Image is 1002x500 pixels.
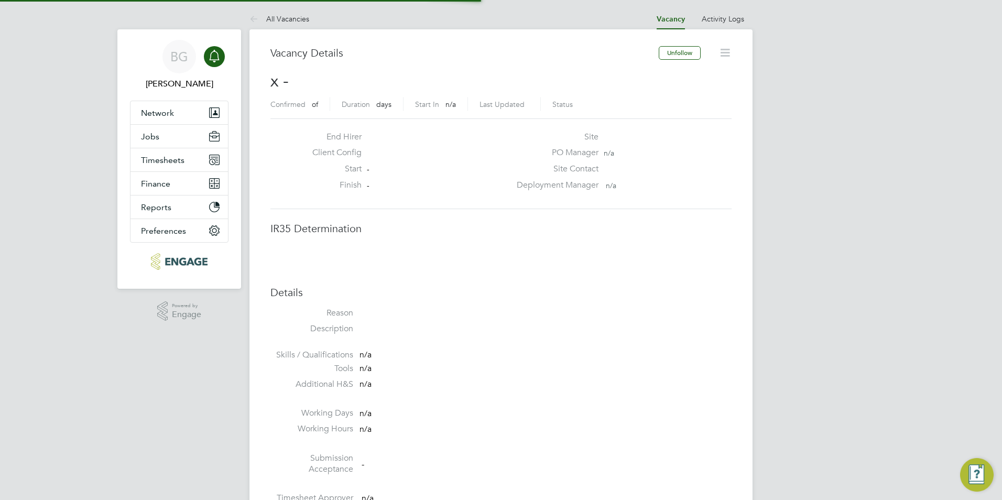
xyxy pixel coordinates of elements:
span: Timesheets [141,155,184,165]
span: n/a [606,181,616,190]
span: Finance [141,179,170,189]
label: Finish [304,180,362,191]
span: - [367,181,369,190]
h3: IR35 Determination [270,222,732,235]
span: n/a [360,424,372,434]
span: Becky Green [130,78,228,90]
button: Network [130,101,228,124]
label: Skills / Qualifications [270,350,353,361]
label: PO Manager [510,147,598,158]
span: n/a [604,148,614,158]
nav: Main navigation [117,29,241,289]
label: Description [270,323,353,334]
label: Last Updated [480,100,525,109]
span: n/a [360,379,372,389]
span: of [312,100,318,109]
a: Go to home page [130,253,228,270]
label: Site [510,132,598,143]
label: Confirmed [270,100,306,109]
span: Jobs [141,132,159,142]
img: carbonrecruitment-logo-retina.png [151,253,207,270]
button: Finance [130,172,228,195]
a: Activity Logs [702,14,744,24]
a: Powered byEngage [157,301,202,321]
span: n/a [360,409,372,419]
label: Start In [415,100,439,109]
button: Unfollow [659,46,701,60]
label: Site Contact [510,164,598,175]
label: Client Config [304,147,362,158]
span: n/a [445,100,456,109]
span: days [376,100,391,109]
a: All Vacancies [249,14,309,24]
button: Timesheets [130,148,228,171]
label: Working Days [270,408,353,419]
label: Start [304,164,362,175]
label: Additional H&S [270,379,353,390]
label: Tools [270,363,353,374]
label: Deployment Manager [510,180,598,191]
label: End Hirer [304,132,362,143]
span: Preferences [141,226,186,236]
span: n/a [360,350,372,360]
label: Status [552,100,573,109]
label: Submission Acceptance [270,453,353,475]
a: BG[PERSON_NAME] [130,40,228,90]
span: BG [170,50,188,63]
span: - [367,165,369,174]
button: Preferences [130,219,228,242]
span: x - [270,71,289,91]
button: Reports [130,195,228,219]
label: Duration [342,100,370,109]
span: Powered by [172,301,201,310]
button: Jobs [130,125,228,148]
span: n/a [360,363,372,374]
a: Vacancy [657,15,685,24]
button: Engage Resource Center [960,458,994,492]
span: Network [141,108,174,118]
label: Working Hours [270,423,353,434]
h3: Details [270,286,732,299]
span: Reports [141,202,171,212]
span: Engage [172,310,201,319]
h3: Vacancy Details [270,46,659,60]
label: Reason [270,308,353,319]
span: - [362,459,364,469]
